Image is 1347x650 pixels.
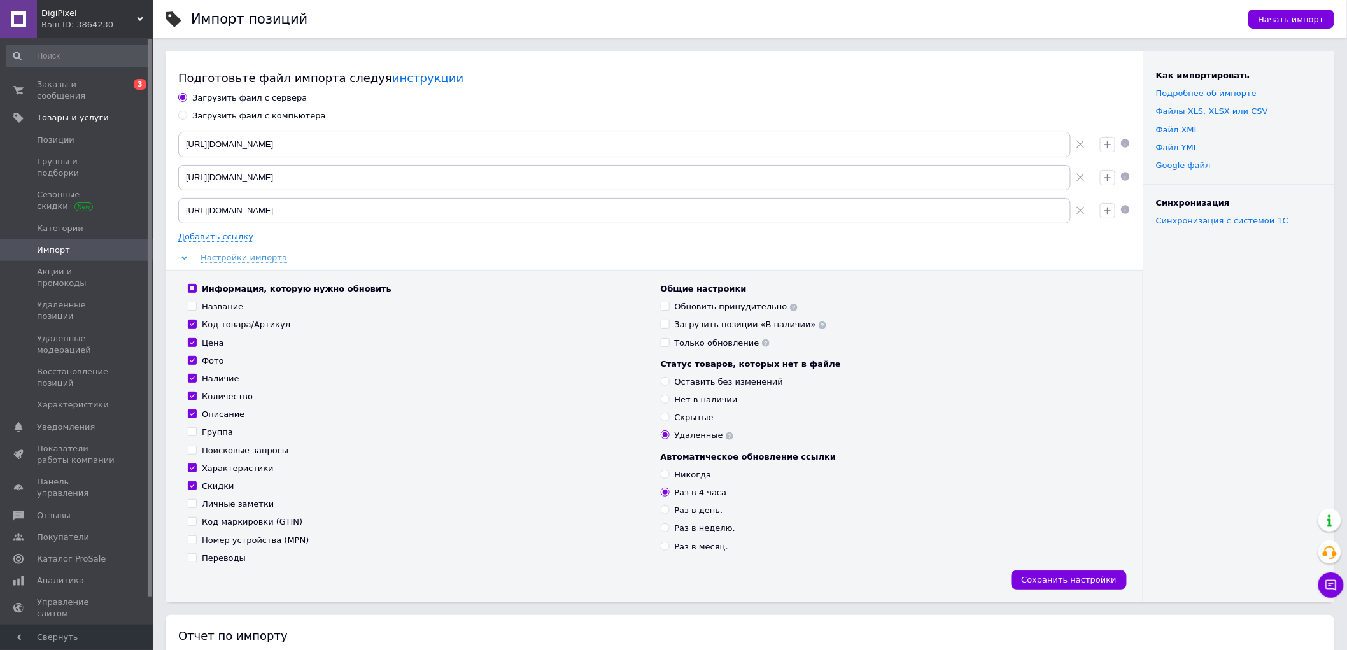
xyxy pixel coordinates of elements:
[37,244,70,256] span: Импорт
[675,412,714,423] div: Скрытые
[37,223,83,234] span: Категории
[1156,143,1198,152] a: Файл YML
[675,430,734,441] div: Удаленные
[202,427,233,438] div: Группа
[202,463,274,474] div: Характеристики
[178,132,1071,157] input: Укажите ссылку
[37,399,109,411] span: Характеристики
[6,45,150,67] input: Поиск
[37,333,118,356] span: Удаленные модерацией
[202,373,239,385] div: Наличие
[191,11,307,27] h1: Импорт позиций
[1248,10,1334,29] button: Начать импорт
[1156,88,1257,98] a: Подробнее об импорте
[675,337,770,349] div: Только обновление
[202,391,253,402] div: Количество
[192,92,307,104] div: Загрузить файл с сервера
[1156,216,1288,225] a: Синхронизация с системой 1С
[37,510,71,521] span: Отзывы
[1022,575,1117,584] span: Сохранить настройки
[37,134,74,146] span: Позиции
[202,337,224,349] div: Цена
[202,481,234,492] div: Скидки
[202,319,290,330] div: Код товара/Артикул
[37,266,118,289] span: Акции и промокоды
[202,409,244,420] div: Описание
[178,232,253,242] span: Добавить ссылку
[37,189,118,212] span: Сезонные скидки
[37,112,109,124] span: Товары и услуги
[202,283,391,295] div: Информация, которую нужно обновить
[37,79,118,102] span: Заказы и сообщения
[675,301,798,313] div: Обновить принудительно
[41,19,153,31] div: Ваш ID: 3864230
[192,110,326,122] div: Загрузить файл с компьютера
[202,498,274,510] div: Личные заметки
[675,319,826,330] div: Загрузить позиции «В наличии»
[37,532,89,543] span: Покупатели
[1156,70,1322,81] div: Как импортировать
[37,421,95,433] span: Уведомления
[1156,106,1268,116] a: Файлы ХLS, XLSX или CSV
[661,283,1121,295] div: Общие настройки
[37,597,118,619] span: Управление сайтом
[675,487,727,498] div: Раз в 4 часа
[661,451,1121,463] div: Автоматическое обновление ссылки
[178,198,1071,223] input: Укажите ссылку
[675,394,738,406] div: Нет в наличии
[202,553,246,564] div: Переводы
[37,553,106,565] span: Каталог ProSale
[134,79,146,90] span: 3
[37,156,118,179] span: Группы и подборки
[675,523,736,534] div: Раз в неделю.
[1259,15,1324,24] span: Начать импорт
[178,165,1071,190] input: Укажите ссылку
[202,516,302,528] div: Код маркировки (GTIN)
[37,476,118,499] span: Панель управления
[1156,197,1322,209] div: Синхронизация
[1012,570,1127,590] button: Сохранить настройки
[37,575,84,586] span: Аналитика
[675,376,784,388] div: Оставить без изменений
[201,253,287,263] span: Настройки импорта
[202,445,288,456] div: Поисковые запросы
[675,469,712,481] div: Никогда
[37,366,118,389] span: Восстановление позиций
[202,535,309,546] div: Номер устройства (MPN)
[178,70,1131,86] div: Подготовьте файл импорта следуя
[1156,125,1199,134] a: Файл XML
[1156,160,1211,170] a: Google файл
[37,299,118,322] span: Удаленные позиции
[392,71,463,85] a: инструкции
[202,355,224,367] div: Фото
[178,628,1322,644] div: Отчет по импорту
[1318,572,1344,598] button: Чат с покупателем
[675,505,723,516] div: Раз в день.
[202,301,243,313] div: Название
[37,443,118,466] span: Показатели работы компании
[661,358,1121,370] div: Статус товаров, которых нет в файле
[41,8,137,19] span: DigiPixel
[675,541,728,553] div: Раз в месяц.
